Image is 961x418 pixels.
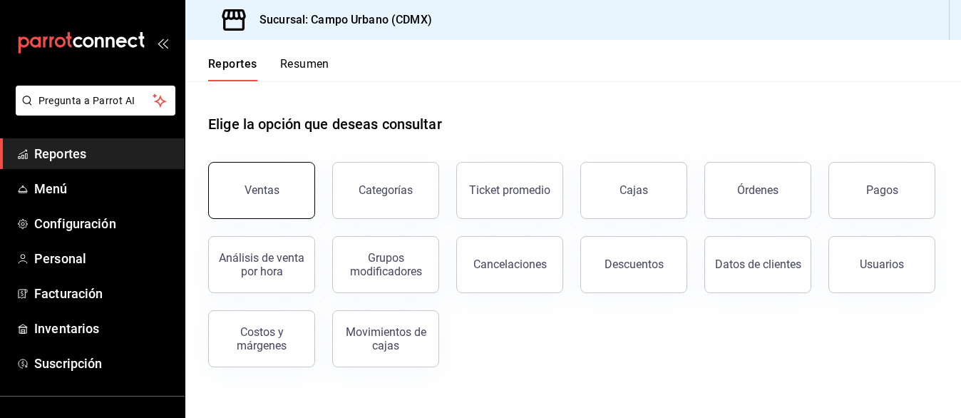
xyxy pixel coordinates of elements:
[332,236,439,293] button: Grupos modificadores
[208,236,315,293] button: Análisis de venta por hora
[34,144,173,163] span: Reportes
[860,258,904,271] div: Usuarios
[737,183,778,197] div: Órdenes
[473,258,547,271] div: Cancelaciones
[34,249,173,268] span: Personal
[208,57,329,81] div: navigation tabs
[34,319,173,338] span: Inventarios
[456,236,563,293] button: Cancelaciones
[34,214,173,233] span: Configuración
[34,179,173,198] span: Menú
[456,162,563,219] button: Ticket promedio
[208,310,315,367] button: Costos y márgenes
[704,162,811,219] button: Órdenes
[332,310,439,367] button: Movimientos de cajas
[38,93,153,108] span: Pregunta a Parrot AI
[208,113,442,135] h1: Elige la opción que deseas consultar
[828,236,935,293] button: Usuarios
[580,236,687,293] button: Descuentos
[341,325,430,352] div: Movimientos de cajas
[620,183,648,197] div: Cajas
[217,325,306,352] div: Costos y márgenes
[245,183,279,197] div: Ventas
[10,103,175,118] a: Pregunta a Parrot AI
[34,354,173,373] span: Suscripción
[34,284,173,303] span: Facturación
[605,258,664,271] div: Descuentos
[16,86,175,116] button: Pregunta a Parrot AI
[866,183,898,197] div: Pagos
[248,11,432,29] h3: Sucursal: Campo Urbano (CDMX)
[359,183,413,197] div: Categorías
[580,162,687,219] button: Cajas
[715,258,801,271] div: Datos de clientes
[332,162,439,219] button: Categorías
[208,57,257,81] button: Reportes
[469,183,550,197] div: Ticket promedio
[157,37,168,49] button: open_drawer_menu
[280,57,329,81] button: Resumen
[217,251,306,278] div: Análisis de venta por hora
[828,162,935,219] button: Pagos
[341,251,430,278] div: Grupos modificadores
[704,236,811,293] button: Datos de clientes
[208,162,315,219] button: Ventas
